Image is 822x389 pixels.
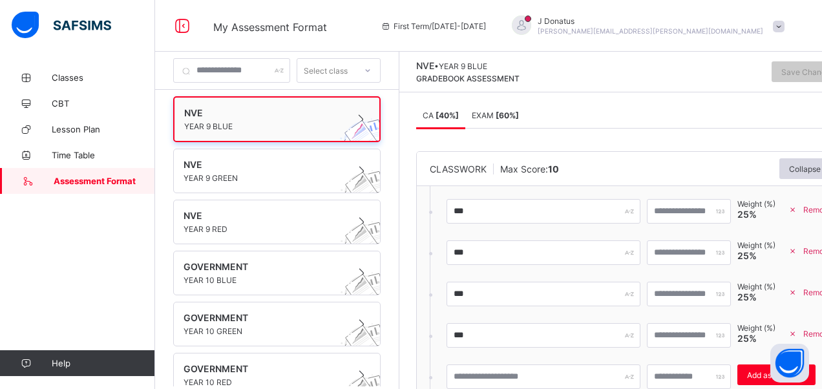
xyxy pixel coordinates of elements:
[737,333,757,344] span: 25 %
[737,291,757,302] span: 25 %
[12,12,111,39] img: safsims
[52,358,154,368] span: Help
[423,110,459,120] span: CA
[737,199,775,209] span: Weight (%)
[184,377,346,387] span: YEAR 10 RED
[430,163,487,174] span: CLASSWORK
[184,121,345,131] span: YEAR 9 BLUE
[184,326,346,336] span: YEAR 10 GREEN
[184,312,346,323] span: GOVERNMENT
[54,176,155,186] span: Assessment Format
[184,159,346,170] span: NVE
[52,150,155,160] span: Time Table
[737,250,757,261] span: 25 %
[737,209,757,220] span: 25 %
[472,110,519,120] span: EXAM
[538,16,763,26] span: J Donatus
[213,21,327,34] span: My Assessment Format
[381,21,486,31] span: session/term information
[52,72,155,83] span: Classes
[737,282,775,291] span: Weight (%)
[184,275,346,285] span: YEAR 10 BLUE
[436,110,459,120] b: [ 40 %]
[184,107,345,118] span: NVE
[500,163,559,174] span: Max Score:
[770,344,809,383] button: Open asap
[496,110,519,120] b: [ 60 %]
[737,323,775,333] span: Weight (%)
[548,163,559,174] b: 10
[52,124,155,134] span: Lesson Plan
[416,74,520,83] span: GRADEBOOK ASSESSMENT
[538,27,763,35] span: [PERSON_NAME][EMAIL_ADDRESS][PERSON_NAME][DOMAIN_NAME]
[747,370,806,380] span: Add assessment
[416,60,520,71] div: •
[499,16,791,37] div: JDonatus
[789,164,821,174] span: Collapse
[416,60,434,71] span: NVE
[52,98,155,109] span: CBT
[304,58,348,83] div: Select class
[439,61,487,71] span: YEAR 9 BLUE
[184,261,346,272] span: GOVERNMENT
[184,224,346,234] span: YEAR 9 RED
[184,363,346,374] span: GOVERNMENT
[184,173,346,183] span: YEAR 9 GREEN
[737,240,775,250] span: Weight (%)
[184,210,346,221] span: NVE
